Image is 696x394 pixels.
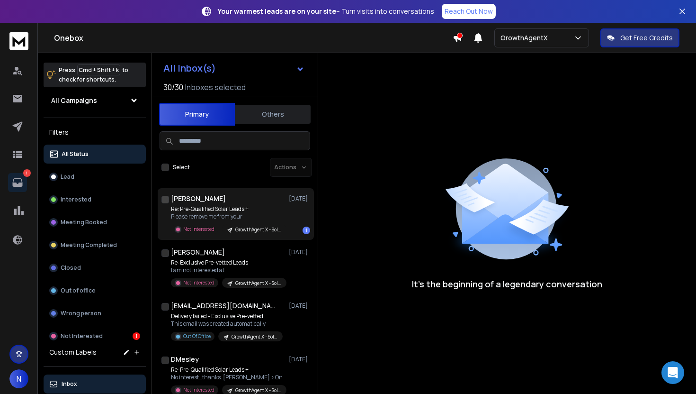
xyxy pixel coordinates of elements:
[171,247,225,257] h1: [PERSON_NAME]
[8,173,27,192] a: 1
[289,356,310,363] p: [DATE]
[44,91,146,110] button: All Campaigns
[500,33,552,43] p: GrowthAgentX
[289,248,310,256] p: [DATE]
[183,279,214,286] p: Not Interested
[412,277,602,291] p: It’s the beginning of a legendary conversation
[44,236,146,255] button: Meeting Completed
[62,150,89,158] p: All Status
[49,348,97,357] h3: Custom Labels
[289,195,310,202] p: [DATE]
[51,96,97,105] h1: All Campaigns
[235,280,281,287] p: GrowthAgent X - Solar Companies
[163,82,183,93] span: 30 / 30
[9,369,28,388] button: N
[44,213,146,232] button: Meeting Booked
[171,213,285,220] p: Please remove me from your
[44,304,146,323] button: Wrong person
[171,205,285,213] p: Re: Pre-Qualified Solar Leads +
[61,241,117,249] p: Meeting Completed
[9,32,28,50] img: logo
[303,227,310,234] div: 1
[61,287,96,294] p: Out of office
[171,366,285,374] p: Re: Pre-Qualified Solar Leads +
[171,320,283,328] p: This email was created automatically
[44,190,146,209] button: Interested
[61,332,103,340] p: Not Interested
[218,7,434,16] p: – Turn visits into conversations
[183,386,214,394] p: Not Interested
[44,167,146,186] button: Lead
[171,266,285,274] p: I am not interested at
[235,387,281,394] p: GrowthAgent X - Solar Companies
[54,32,453,44] h1: Onebox
[661,361,684,384] div: Open Intercom Messenger
[44,258,146,277] button: Closed
[44,126,146,139] h3: Filters
[44,145,146,164] button: All Status
[77,64,120,75] span: Cmd + Shift + k
[235,104,311,125] button: Others
[156,59,312,78] button: All Inbox(s)
[62,380,77,388] p: Inbox
[442,4,496,19] a: Reach Out Now
[171,301,275,311] h1: [EMAIL_ADDRESS][DOMAIN_NAME]
[44,327,146,346] button: Not Interested1
[61,173,74,181] p: Lead
[44,375,146,394] button: Inbox
[235,226,281,233] p: GrowthAgent X - Solar Companies
[23,169,31,177] p: 1
[185,82,246,93] h3: Inboxes selected
[289,302,310,310] p: [DATE]
[44,281,146,300] button: Out of office
[159,103,235,126] button: Primary
[232,333,277,340] p: GrowthAgent X - Solar Companies
[133,332,140,340] div: 1
[171,355,199,364] h1: DMesley
[61,310,101,317] p: Wrong person
[59,65,128,84] p: Press to check for shortcuts.
[61,196,91,203] p: Interested
[61,264,81,272] p: Closed
[171,194,226,203] h1: [PERSON_NAME]
[61,219,107,226] p: Meeting Booked
[171,312,283,320] p: Delivery failed - Exclusive Pre-vetted
[183,333,211,340] p: Out Of Office
[163,64,216,73] h1: All Inbox(s)
[218,7,336,16] strong: Your warmest leads are on your site
[173,164,190,171] label: Select
[183,226,214,233] p: Not Interested
[445,7,493,16] p: Reach Out Now
[620,33,673,43] p: Get Free Credits
[600,28,679,47] button: Get Free Credits
[171,374,285,381] p: No interest…thanks. [PERSON_NAME] > On
[171,259,285,266] p: Re: Exclusive Pre-vetted Leads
